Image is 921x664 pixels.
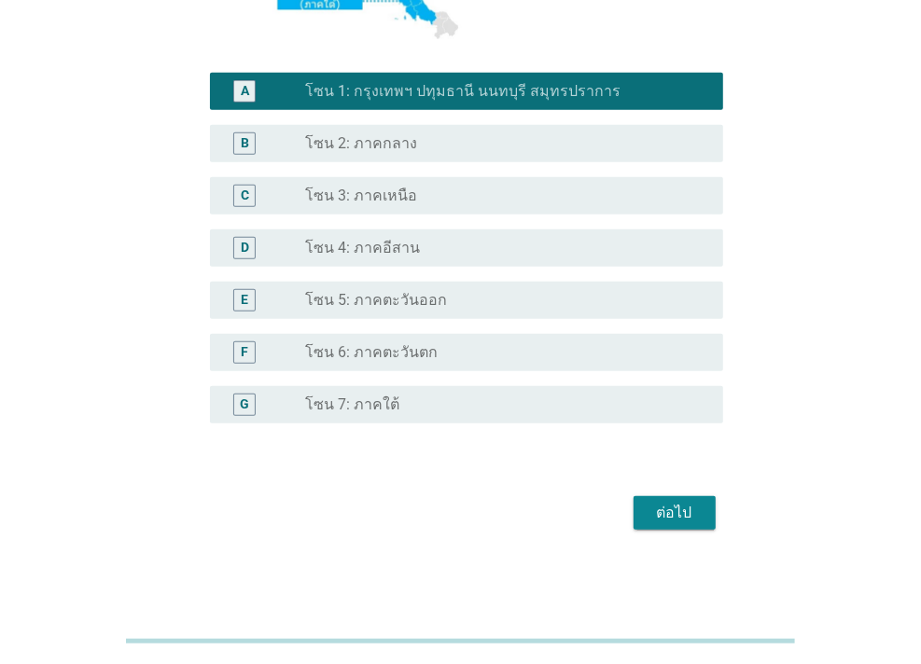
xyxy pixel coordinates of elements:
div: G [240,395,249,415]
div: F [241,343,248,363]
div: B [241,134,249,154]
label: โซน 5: ภาคตะวันออก [305,291,447,310]
button: ต่อไป [634,496,716,530]
label: โซน 4: ภาคอีสาน [305,239,420,257]
div: D [241,239,249,258]
div: ต่อไป [649,502,701,524]
label: โซน 6: ภาคตะวันตก [305,343,438,362]
label: โซน 7: ภาคใต้ [305,395,399,414]
label: โซน 1: กรุงเทพฯ ปทุมธานี นนทบุรี สมุทรปราการ [305,82,621,101]
div: E [241,291,248,311]
div: C [241,187,249,206]
label: โซน 3: ภาคเหนือ [305,187,417,205]
label: โซน 2: ภาคกลาง [305,134,417,153]
div: A [241,82,249,102]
